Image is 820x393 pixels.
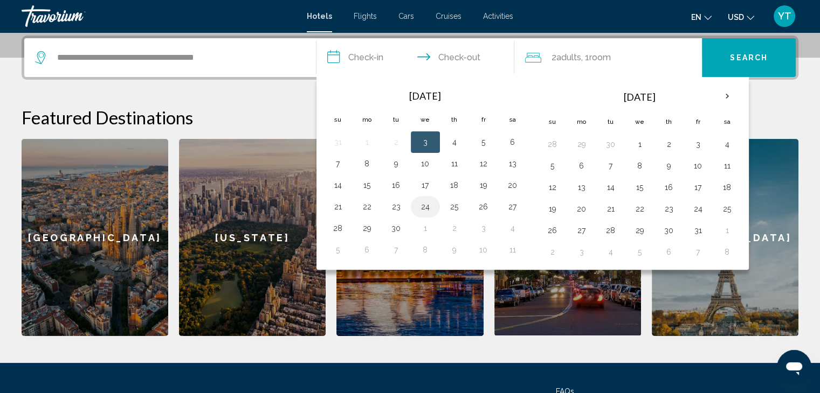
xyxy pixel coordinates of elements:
[551,50,581,65] span: 2
[388,242,405,257] button: Day 7
[22,5,296,27] a: Travorium
[475,242,492,257] button: Day 10
[359,242,376,257] button: Day 6
[544,137,561,152] button: Day 28
[589,52,610,62] span: Room
[475,221,492,236] button: Day 3
[544,223,561,238] button: Day 26
[770,5,798,27] button: User Menu
[573,244,590,259] button: Day 3
[690,223,707,238] button: Day 31
[778,11,791,22] span: YT
[359,178,376,193] button: Day 15
[417,242,434,257] button: Day 8
[417,178,434,193] button: Day 17
[514,38,702,77] button: Travelers: 2 adults, 0 children
[556,52,581,62] span: Adults
[446,242,463,257] button: Day 9
[446,221,463,236] button: Day 2
[475,199,492,214] button: Day 26
[602,180,619,195] button: Day 14
[631,201,649,216] button: Day 22
[388,221,405,236] button: Day 30
[690,137,707,152] button: Day 3
[504,178,521,193] button: Day 20
[329,199,347,214] button: Day 21
[573,158,590,173] button: Day 6
[446,178,463,193] button: Day 18
[730,54,768,62] span: Search
[504,199,521,214] button: Day 27
[602,223,619,238] button: Day 28
[631,223,649,238] button: Day 29
[329,135,347,150] button: Day 31
[544,244,561,259] button: Day 2
[573,180,590,195] button: Day 13
[660,223,678,238] button: Day 30
[660,244,678,259] button: Day 6
[602,201,619,216] button: Day 21
[602,137,619,152] button: Day 30
[388,199,405,214] button: Day 23
[602,244,619,259] button: Day 4
[690,180,707,195] button: Day 17
[690,244,707,259] button: Day 7
[719,158,736,173] button: Day 11
[398,12,414,20] span: Cars
[581,50,610,65] span: , 1
[359,199,376,214] button: Day 22
[690,201,707,216] button: Day 24
[475,135,492,150] button: Day 5
[504,242,521,257] button: Day 11
[631,137,649,152] button: Day 1
[702,38,796,77] button: Search
[691,9,712,25] button: Change language
[573,201,590,216] button: Day 20
[316,38,515,77] button: Check in and out dates
[359,135,376,150] button: Day 1
[417,135,434,150] button: Day 3
[475,178,492,193] button: Day 19
[179,139,326,336] a: [US_STATE]
[602,158,619,173] button: Day 7
[359,221,376,236] button: Day 29
[417,221,434,236] button: Day 1
[719,137,736,152] button: Day 4
[354,12,377,20] a: Flights
[388,178,405,193] button: Day 16
[660,180,678,195] button: Day 16
[728,9,754,25] button: Change currency
[24,38,796,77] div: Search widget
[660,137,678,152] button: Day 2
[446,135,463,150] button: Day 4
[483,12,513,20] span: Activities
[631,158,649,173] button: Day 8
[719,244,736,259] button: Day 8
[475,156,492,171] button: Day 12
[436,12,461,20] a: Cruises
[544,158,561,173] button: Day 5
[353,84,498,108] th: [DATE]
[307,12,332,20] a: Hotels
[446,156,463,171] button: Day 11
[329,156,347,171] button: Day 7
[728,13,744,22] span: USD
[417,199,434,214] button: Day 24
[329,221,347,236] button: Day 28
[719,223,736,238] button: Day 1
[631,180,649,195] button: Day 15
[544,180,561,195] button: Day 12
[504,135,521,150] button: Day 6
[713,84,742,109] button: Next month
[417,156,434,171] button: Day 10
[631,244,649,259] button: Day 5
[22,107,798,128] h2: Featured Destinations
[691,13,701,22] span: en
[719,201,736,216] button: Day 25
[544,201,561,216] button: Day 19
[504,221,521,236] button: Day 4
